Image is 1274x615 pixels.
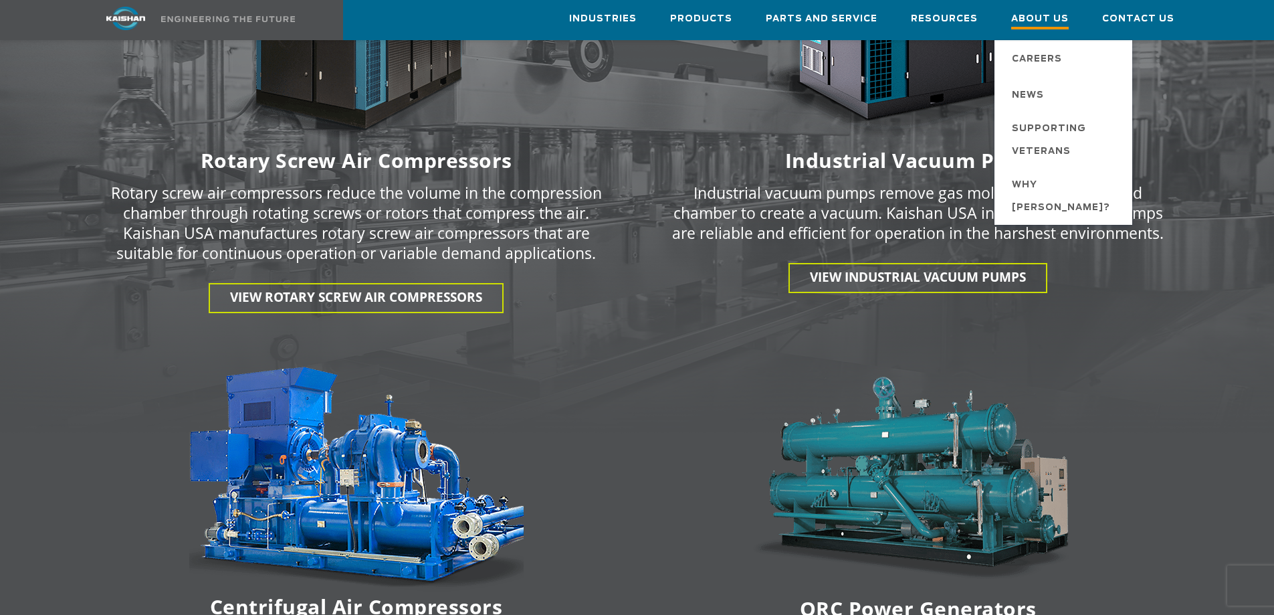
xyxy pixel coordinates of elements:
img: Engineering the future [161,16,295,22]
p: Industrial vacuum pumps remove gas molecules from a sealed chamber to create a vacuum. Kaishan US... [672,183,1164,243]
img: machine [751,368,1085,594]
h6: Rotary Screw Air Compressors [84,152,629,169]
span: Supporting Veterans [1012,118,1119,163]
span: View INDUSTRIAL VACUUM PUMPS [810,268,1026,286]
p: Rotary screw air compressors reduce the volume in the compression chamber through rotating screws... [110,183,603,263]
a: View INDUSTRIAL VACUUM PUMPS [788,263,1047,293]
a: Parts and Service [766,1,877,37]
img: kaishan logo [76,7,176,30]
span: Industries [569,11,637,27]
a: View Rotary Screw Air Compressors [209,283,504,313]
a: Why [PERSON_NAME]? [998,169,1132,225]
span: Resources [911,11,978,27]
span: About Us [1011,11,1069,29]
span: Parts and Service [766,11,877,27]
a: Products [670,1,732,37]
a: Industries [569,1,637,37]
span: View Rotary Screw Air Compressors [230,288,482,306]
span: Why [PERSON_NAME]? [1012,174,1119,219]
img: machine [189,367,524,592]
span: Careers [1012,48,1062,71]
a: Supporting Veterans [998,112,1132,169]
span: Contact Us [1102,11,1174,27]
span: Products [670,11,732,27]
a: Careers [998,40,1132,76]
span: News [1012,84,1044,107]
a: About Us [1011,1,1069,39]
a: Resources [911,1,978,37]
a: News [998,76,1132,112]
h6: Industrial Vacuum Pumps [645,152,1191,169]
a: Contact Us [1102,1,1174,37]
